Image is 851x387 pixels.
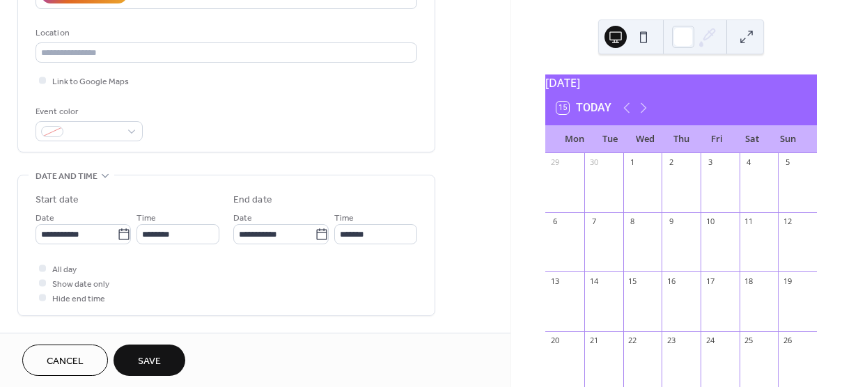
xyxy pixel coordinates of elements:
[744,216,754,227] div: 11
[588,216,599,227] div: 7
[627,216,638,227] div: 8
[52,277,109,292] span: Show date only
[588,157,599,168] div: 30
[114,345,185,376] button: Save
[549,157,560,168] div: 29
[36,211,54,226] span: Date
[666,216,676,227] div: 9
[588,335,599,346] div: 21
[136,211,156,226] span: Time
[744,157,754,168] div: 4
[666,276,676,286] div: 16
[627,276,638,286] div: 15
[549,216,560,227] div: 6
[627,157,638,168] div: 1
[782,335,793,346] div: 26
[549,276,560,286] div: 13
[666,157,676,168] div: 2
[52,74,129,89] span: Link to Google Maps
[36,169,97,184] span: Date and time
[138,354,161,369] span: Save
[705,216,715,227] div: 10
[552,98,616,118] button: 15Today
[744,276,754,286] div: 18
[782,157,793,168] div: 5
[233,211,252,226] span: Date
[52,292,105,306] span: Hide end time
[782,276,793,286] div: 19
[233,193,272,207] div: End date
[699,125,735,153] div: Fri
[22,345,108,376] button: Cancel
[52,262,77,277] span: All day
[705,276,715,286] div: 17
[36,193,79,207] div: Start date
[744,335,754,346] div: 25
[36,104,140,119] div: Event color
[47,354,84,369] span: Cancel
[334,211,354,226] span: Time
[592,125,627,153] div: Tue
[627,335,638,346] div: 22
[705,335,715,346] div: 24
[549,335,560,346] div: 20
[627,125,663,153] div: Wed
[705,157,715,168] div: 3
[664,125,699,153] div: Thu
[36,26,414,40] div: Location
[545,74,817,91] div: [DATE]
[588,276,599,286] div: 14
[770,125,806,153] div: Sun
[666,335,676,346] div: 23
[556,125,592,153] div: Mon
[735,125,770,153] div: Sat
[782,216,793,227] div: 12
